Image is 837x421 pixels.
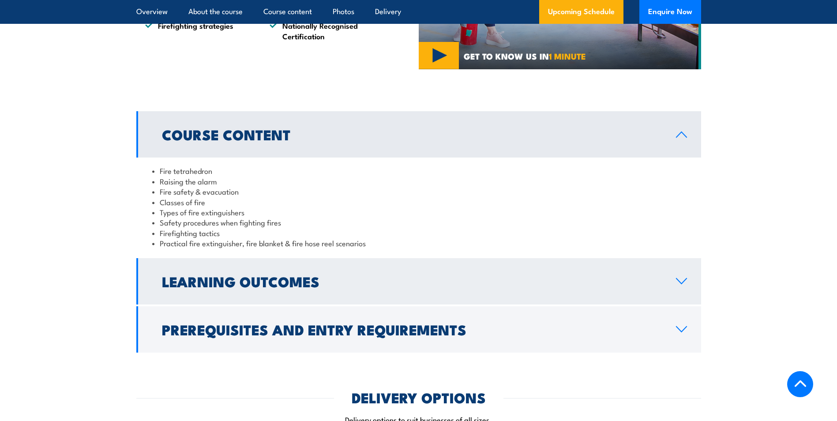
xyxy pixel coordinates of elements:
[152,207,685,217] li: Types of fire extinguishers
[136,111,701,158] a: Course Content
[136,258,701,304] a: Learning Outcomes
[162,275,662,287] h2: Learning Outcomes
[136,306,701,353] a: Prerequisites and Entry Requirements
[270,20,378,41] li: Nationally Recognised Certification
[145,20,254,41] li: Firefighting strategies
[162,323,662,335] h2: Prerequisites and Entry Requirements
[352,391,486,403] h2: DELIVERY OPTIONS
[152,186,685,196] li: Fire safety & evacuation
[152,165,685,176] li: Fire tetrahedron
[162,128,662,140] h2: Course Content
[464,52,586,60] span: GET TO KNOW US IN
[152,176,685,186] li: Raising the alarm
[152,197,685,207] li: Classes of fire
[549,49,586,62] strong: 1 MINUTE
[152,238,685,248] li: Practical fire extinguisher, fire blanket & fire hose reel scenarios
[152,228,685,238] li: Firefighting tactics
[152,217,685,227] li: Safety procedures when fighting fires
